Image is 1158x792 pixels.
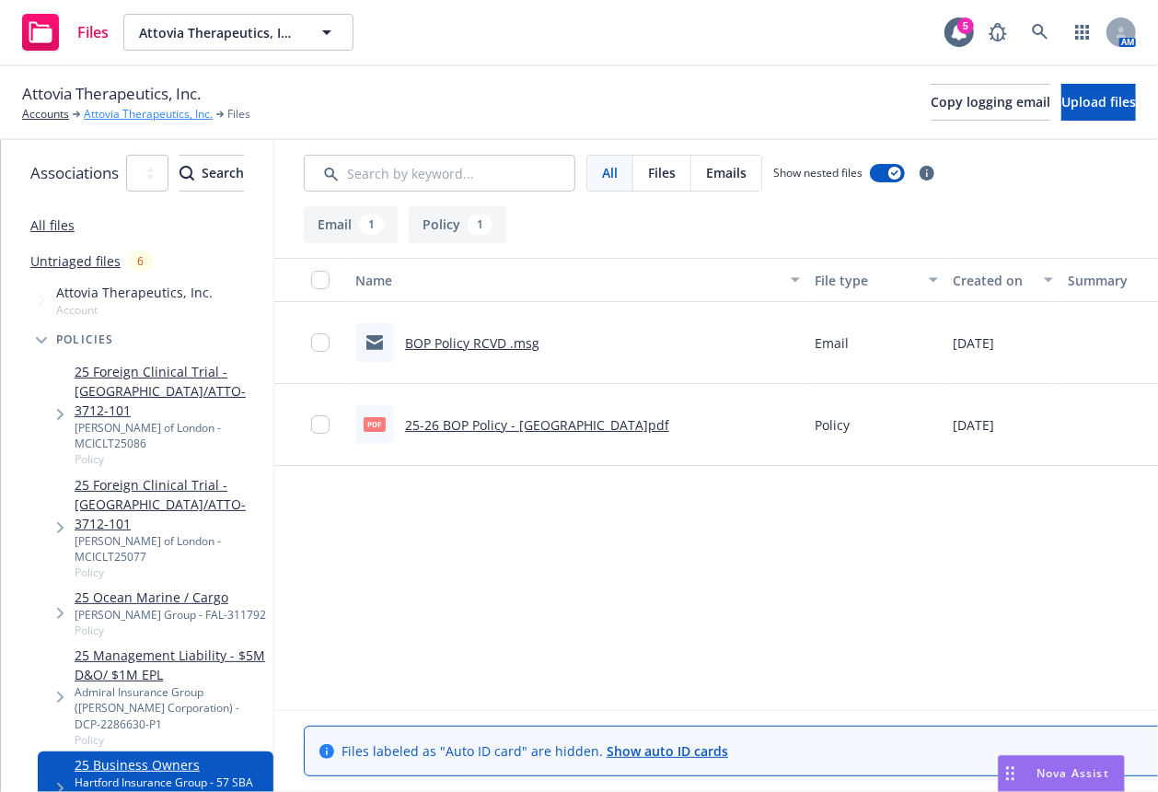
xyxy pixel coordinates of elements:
[342,741,728,761] span: Files labeled as "Auto ID card" are hidden.
[706,163,747,182] span: Emails
[56,334,114,345] span: Policies
[931,93,1050,111] span: Copy logging email
[355,271,780,290] div: Name
[931,84,1050,121] button: Copy logging email
[77,25,109,40] span: Files
[30,161,119,185] span: Associations
[304,155,575,192] input: Search by keyword...
[998,755,1125,792] button: Nova Assist
[75,607,266,623] div: [PERSON_NAME] Group - FAL-311792
[815,415,850,435] span: Policy
[22,82,201,106] span: Attovia Therapeutics, Inc.
[75,533,266,565] div: [PERSON_NAME] of London - MCICLT25077
[30,251,121,271] a: Untriaged files
[56,283,213,302] span: Attovia Therapeutics, Inc.
[1061,93,1136,111] span: Upload files
[999,756,1022,791] div: Drag to move
[979,14,1016,51] a: Report a Bug
[311,333,330,352] input: Toggle Row Selected
[773,165,863,181] span: Show nested files
[15,6,116,58] a: Files
[75,732,266,748] span: Policy
[364,417,386,431] span: pdf
[179,156,244,191] div: Search
[75,588,266,607] a: 25 Ocean Marine / Cargo
[953,333,994,353] span: [DATE]
[1022,14,1059,51] a: Search
[128,250,153,272] div: 6
[468,215,492,235] div: 1
[311,415,330,434] input: Toggle Row Selected
[75,755,266,775] a: 25 Business Owners
[953,415,994,435] span: [DATE]
[75,623,266,638] span: Policy
[304,206,398,243] button: Email
[75,451,266,467] span: Policy
[75,684,266,731] div: Admiral Insurance Group ([PERSON_NAME] Corporation) - DCP-2286630-P1
[815,333,849,353] span: Email
[607,742,728,760] a: Show auto ID cards
[123,14,353,51] button: Attovia Therapeutics, Inc.
[945,258,1060,302] button: Created on
[348,258,807,302] button: Name
[56,302,213,318] span: Account
[957,17,974,34] div: 5
[1064,14,1101,51] a: Switch app
[409,206,506,243] button: Policy
[405,416,669,434] a: 25-26 BOP Policy - [GEOGRAPHIC_DATA]pdf
[311,271,330,289] input: Select all
[648,163,676,182] span: Files
[953,271,1033,290] div: Created on
[75,565,266,580] span: Policy
[30,216,75,234] a: All files
[75,475,266,533] a: 25 Foreign Clinical Trial - [GEOGRAPHIC_DATA]/ATTO-3712-101
[179,155,244,192] button: SearchSearch
[807,258,945,302] button: File type
[1036,765,1109,781] span: Nova Assist
[75,362,266,420] a: 25 Foreign Clinical Trial - [GEOGRAPHIC_DATA]/ATTO-3712-101
[22,106,69,122] a: Accounts
[139,23,298,42] span: Attovia Therapeutics, Inc.
[1061,84,1136,121] button: Upload files
[405,334,539,352] a: BOP Policy RCVD .msg
[227,106,250,122] span: Files
[75,420,266,451] div: [PERSON_NAME] of London - MCICLT25086
[602,163,618,182] span: All
[179,166,194,181] svg: Search
[815,271,918,290] div: File type
[75,646,266,684] a: 25 Management Liability - $5M D&O/ $1M EPL
[84,106,213,122] a: Attovia Therapeutics, Inc.
[359,215,384,235] div: 1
